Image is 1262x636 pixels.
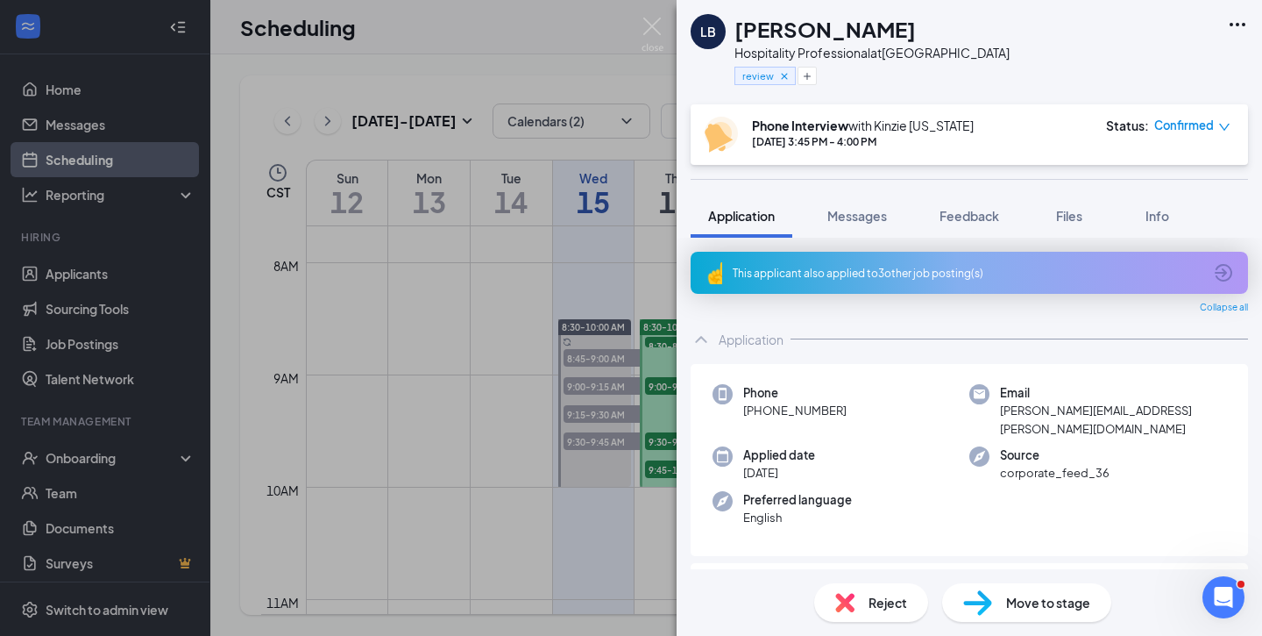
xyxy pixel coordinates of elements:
[743,491,852,509] span: Preferred language
[743,509,852,526] span: English
[1006,593,1090,612] span: Move to stage
[1202,576,1244,618] iframe: Intercom live chat
[1000,402,1226,438] span: [PERSON_NAME][EMAIL_ADDRESS][PERSON_NAME][DOMAIN_NAME]
[752,118,848,133] b: Phone Interview
[778,70,791,82] svg: Cross
[798,67,817,85] button: Plus
[743,402,847,419] span: [PHONE_NUMBER]
[827,208,887,224] span: Messages
[1000,464,1110,482] span: corporate_feed_36
[742,68,774,83] span: review
[1227,14,1248,35] svg: Ellipses
[869,593,907,612] span: Reject
[1218,121,1230,133] span: down
[1106,117,1149,134] div: Status :
[734,44,1010,61] div: Hospitality Professional at [GEOGRAPHIC_DATA]
[939,208,999,224] span: Feedback
[1000,447,1110,464] span: Source
[752,117,974,134] div: with Kinzie [US_STATE]
[1200,301,1248,315] span: Collapse all
[1056,208,1082,224] span: Files
[743,464,815,482] span: [DATE]
[743,384,847,402] span: Phone
[1213,262,1234,283] svg: ArrowCircle
[802,71,812,82] svg: Plus
[1145,208,1169,224] span: Info
[708,208,775,224] span: Application
[752,134,974,149] div: [DATE] 3:45 PM - 4:00 PM
[733,266,1202,281] div: This applicant also applied to 3 other job posting(s)
[691,329,712,350] svg: ChevronUp
[700,23,716,40] div: LB
[1000,384,1226,402] span: Email
[719,331,783,348] div: Application
[1154,117,1214,134] span: Confirmed
[734,14,916,44] h1: [PERSON_NAME]
[743,447,815,464] span: Applied date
